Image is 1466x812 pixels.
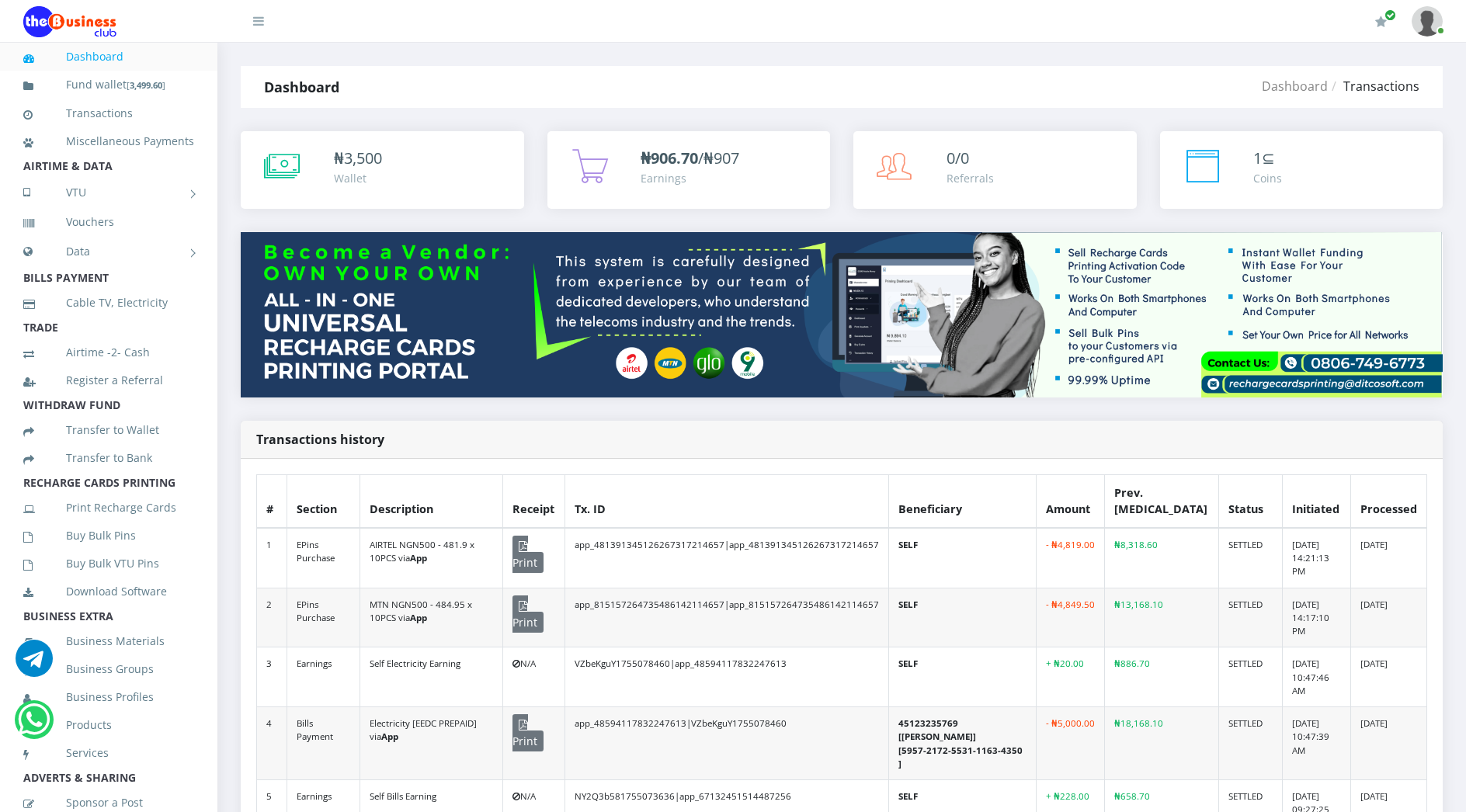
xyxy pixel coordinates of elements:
[23,173,194,212] a: VTU
[888,588,1037,647] td: SELF
[23,123,194,159] a: Miscellaneous Payments
[641,170,739,186] div: Earnings
[23,490,194,526] a: Print Recharge Cards
[287,474,360,528] th: Section
[1350,528,1426,588] td: [DATE]
[1283,588,1351,647] td: [DATE] 14:17:10 PM
[360,707,503,780] td: Electricity [EEDC PREPAID] via
[1384,9,1396,21] span: Renew/Upgrade Subscription
[241,131,524,209] a: ₦3,500 Wallet
[512,536,544,573] span: Print
[23,232,194,271] a: Data
[888,474,1037,528] th: Beneficiary
[360,528,503,588] td: AIRTEL NGN500 - 481.9 x 10PCS via
[23,39,194,75] a: Dashboard
[23,651,194,687] a: Business Groups
[1218,647,1283,707] td: SETTLED
[23,623,194,659] a: Business Materials
[1412,6,1443,36] img: User
[1328,77,1419,95] li: Transactions
[23,335,194,370] a: Airtime -2- Cash
[23,440,194,476] a: Transfer to Bank
[1218,528,1283,588] td: SETTLED
[1218,588,1283,647] td: SETTLED
[23,679,194,715] a: Business Profiles
[1283,474,1351,528] th: Initiated
[334,147,382,170] div: ₦
[1105,528,1218,588] td: ₦8,318.60
[18,713,50,738] a: Chat for support
[257,474,287,528] th: #
[410,612,427,623] b: App
[1283,647,1351,707] td: [DATE] 10:47:46 AM
[947,147,969,168] span: 0/0
[287,528,360,588] td: EPins Purchase
[23,67,194,103] a: Fund wallet[3,499.60]
[23,574,194,609] a: Download Software
[257,707,287,780] td: 4
[1037,647,1105,707] td: + ₦20.00
[23,285,194,321] a: Cable TV, Electricity
[287,707,360,780] td: Bills Payment
[241,232,1443,397] img: multitenant_rcp.png
[287,647,360,707] td: Earnings
[888,707,1037,780] td: 45123235769 [[PERSON_NAME]] [5957-2172-5531-1163-4350 ]
[1037,474,1105,528] th: Amount
[947,170,994,186] div: Referrals
[641,147,739,168] span: /₦907
[565,647,888,707] td: VZbeKguY1755078460|app_48594117832247613
[360,474,503,528] th: Description
[23,6,116,37] img: Logo
[360,588,503,647] td: MTN NGN500 - 484.95 x 10PCS via
[256,431,384,448] strong: Transactions history
[23,546,194,581] a: Buy Bulk VTU Pins
[23,412,194,448] a: Transfer to Wallet
[360,647,503,707] td: Self Electricity Earning
[23,735,194,771] a: Services
[1262,78,1328,95] a: Dashboard
[1218,474,1283,528] th: Status
[1283,707,1351,780] td: [DATE] 10:47:39 AM
[334,170,382,186] div: Wallet
[23,204,194,240] a: Vouchers
[410,552,427,564] b: App
[503,647,565,707] td: N/A
[565,588,888,647] td: app_815157264735486142114657|app_815157264735486142114657
[503,474,565,528] th: Receipt
[257,528,287,588] td: 1
[1350,647,1426,707] td: [DATE]
[547,131,831,209] a: ₦906.70/₦907 Earnings
[1350,588,1426,647] td: [DATE]
[1350,474,1426,528] th: Processed
[1375,16,1387,28] i: Renew/Upgrade Subscription
[1218,707,1283,780] td: SETTLED
[23,707,194,743] a: Products
[344,147,382,168] span: 3,500
[257,588,287,647] td: 2
[512,595,544,633] span: Print
[1037,707,1105,780] td: - ₦5,000.00
[1037,588,1105,647] td: - ₦4,849.50
[381,730,398,742] b: App
[512,714,544,751] span: Print
[641,147,698,168] b: ₦906.70
[127,79,165,91] small: [ ]
[1283,528,1351,588] td: [DATE] 14:21:13 PM
[264,78,339,96] strong: Dashboard
[565,528,888,588] td: app_481391345126267317214657|app_481391345126267317214657
[1253,170,1282,186] div: Coins
[888,528,1037,588] td: SELF
[565,707,888,780] td: app_48594117832247613|VZbeKguY1755078460
[565,474,888,528] th: Tx. ID
[1105,707,1218,780] td: ₦18,168.10
[257,647,287,707] td: 3
[1105,588,1218,647] td: ₦13,168.10
[130,79,162,91] b: 3,499.60
[287,588,360,647] td: EPins Purchase
[1105,474,1218,528] th: Prev. [MEDICAL_DATA]
[1350,707,1426,780] td: [DATE]
[23,363,194,398] a: Register a Referral
[1253,147,1262,168] span: 1
[16,651,53,677] a: Chat for support
[1253,147,1282,170] div: ⊆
